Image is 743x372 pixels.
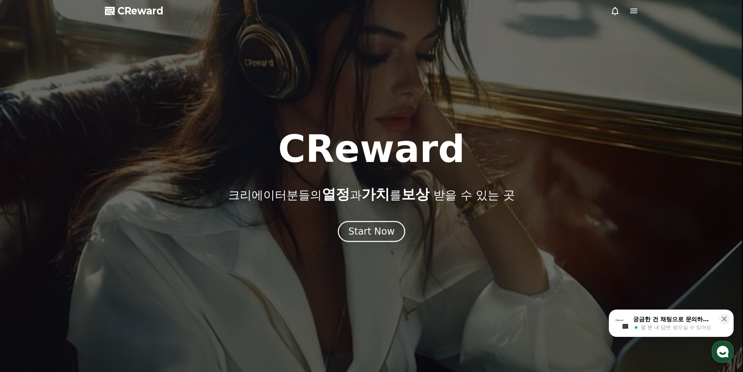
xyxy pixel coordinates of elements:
[322,186,350,202] span: 열정
[278,130,465,168] h1: CReward
[348,225,395,238] div: Start Now
[228,187,514,202] p: 크리에이터분들의 과 를 받을 수 있는 곳
[338,229,405,236] a: Start Now
[401,186,429,202] span: 보상
[362,186,390,202] span: 가치
[338,221,405,242] button: Start Now
[105,5,163,17] a: CReward
[117,5,163,17] span: CReward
